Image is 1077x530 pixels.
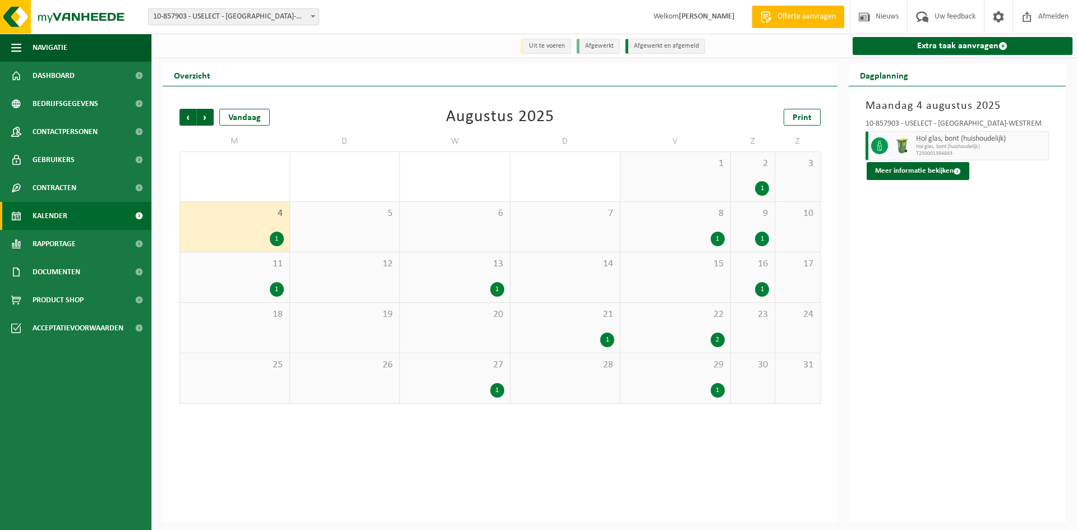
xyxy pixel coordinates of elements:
span: 17 [781,258,814,270]
span: 29 [626,359,725,371]
div: 1 [711,232,725,246]
span: 25 [186,359,284,371]
span: Contracten [33,174,76,202]
span: 27 [406,359,504,371]
span: Bedrijfsgegevens [33,90,98,118]
span: Product Shop [33,286,84,314]
span: Documenten [33,258,80,286]
li: Afgewerkt en afgemeld [625,39,705,54]
span: Print [793,113,812,122]
div: 1 [270,282,284,297]
span: 4 [186,208,284,220]
span: 10-857903 - USELECT - SINT-DENIJS-WESTREM [148,8,319,25]
td: V [620,131,731,151]
div: Augustus 2025 [446,109,554,126]
span: Acceptatievoorwaarden [33,314,123,342]
td: W [400,131,510,151]
div: 1 [270,232,284,246]
div: 10-857903 - USELECT - [GEOGRAPHIC_DATA]-WESTREM [866,120,1050,131]
span: 28 [516,359,615,371]
span: 6 [406,208,504,220]
div: 1 [755,181,769,196]
span: 1 [626,158,725,170]
span: Vorige [179,109,196,126]
div: 1 [490,383,504,398]
span: Offerte aanvragen [775,11,839,22]
a: Print [784,109,821,126]
span: Kalender [33,202,67,230]
div: Vandaag [219,109,270,126]
span: 10 [781,208,814,220]
div: 2 [711,333,725,347]
span: 9 [737,208,770,220]
span: 7 [516,208,615,220]
span: 12 [296,258,394,270]
span: 26 [296,359,394,371]
td: D [290,131,401,151]
span: 30 [737,359,770,371]
span: Gebruikers [33,146,75,174]
strong: [PERSON_NAME] [679,12,735,21]
td: Z [775,131,820,151]
span: 23 [737,308,770,321]
span: 22 [626,308,725,321]
span: 10-857903 - USELECT - SINT-DENIJS-WESTREM [149,9,319,25]
span: Rapportage [33,230,76,258]
h3: Maandag 4 augustus 2025 [866,98,1050,114]
span: Volgende [197,109,214,126]
span: 3 [781,158,814,170]
span: 18 [186,308,284,321]
span: Dashboard [33,62,75,90]
span: Contactpersonen [33,118,98,146]
div: 1 [755,282,769,297]
span: 5 [296,208,394,220]
span: 8 [626,208,725,220]
span: Navigatie [33,34,67,62]
td: Z [731,131,776,151]
span: 13 [406,258,504,270]
h2: Dagplanning [849,64,919,86]
span: 16 [737,258,770,270]
div: 1 [755,232,769,246]
span: 24 [781,308,814,321]
td: D [510,131,621,151]
span: 19 [296,308,394,321]
a: Extra taak aanvragen [853,37,1073,55]
div: 1 [600,333,614,347]
img: WB-0240-HPE-GN-50 [894,137,910,154]
div: 1 [490,282,504,297]
span: T250001394843 [916,150,1046,157]
span: 11 [186,258,284,270]
span: 15 [626,258,725,270]
span: 20 [406,308,504,321]
span: 2 [737,158,770,170]
h2: Overzicht [163,64,222,86]
span: Hol glas, bont (huishoudelijk) [916,135,1046,144]
li: Afgewerkt [577,39,620,54]
button: Meer informatie bekijken [867,162,969,180]
td: M [179,131,290,151]
span: Hol glas, bont (huishoudelijk) [916,144,1046,150]
span: 14 [516,258,615,270]
span: 31 [781,359,814,371]
span: 21 [516,308,615,321]
a: Offerte aanvragen [752,6,844,28]
li: Uit te voeren [521,39,571,54]
div: 1 [711,383,725,398]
